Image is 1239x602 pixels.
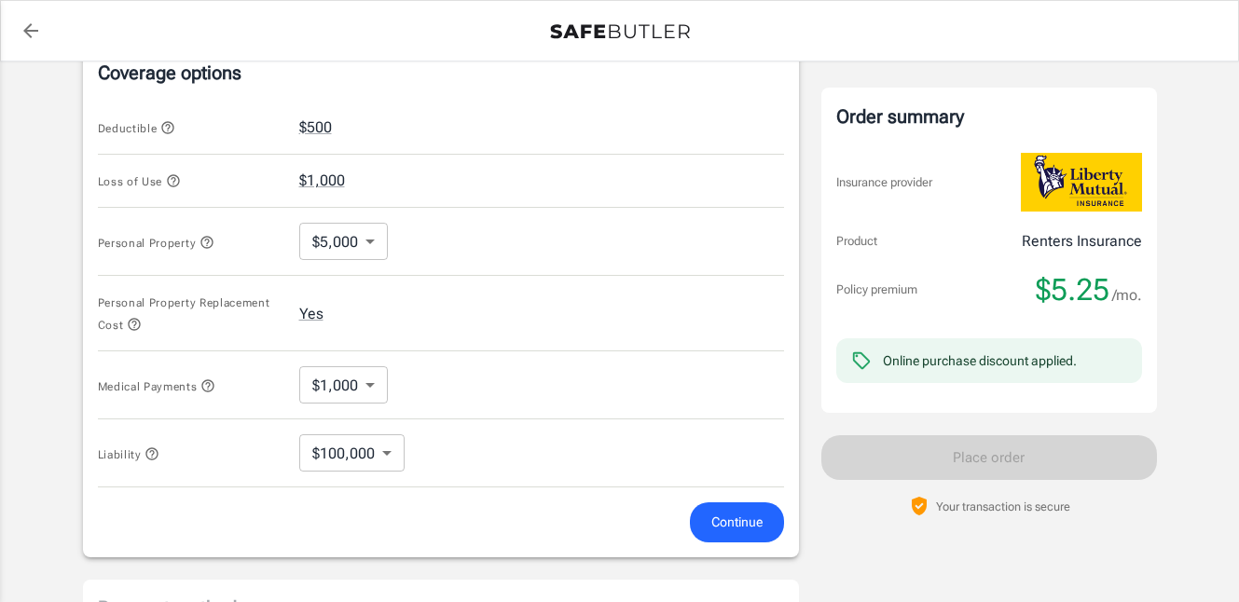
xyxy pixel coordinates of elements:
div: Online purchase discount applied. [883,351,1077,370]
span: Continue [711,511,763,534]
img: Back to quotes [550,24,690,39]
span: Deductible [98,122,176,135]
div: $5,000 [299,223,388,260]
img: Liberty Mutual [1021,153,1142,212]
button: Yes [299,303,324,325]
span: Personal Property [98,237,214,250]
button: Personal Property [98,231,214,253]
span: $5.25 [1036,271,1109,308]
button: Continue [690,502,784,542]
p: Renters Insurance [1022,230,1142,253]
span: Loss of Use [98,175,181,188]
span: Liability [98,448,160,461]
div: Order summary [836,103,1142,130]
span: /mo. [1112,282,1142,308]
button: Deductible [98,116,176,139]
div: $1,000 [299,366,388,404]
span: Medical Payments [98,380,216,393]
div: $100,000 [299,434,405,472]
p: Insurance provider [836,173,932,192]
button: Personal Property Replacement Cost [98,291,284,335]
p: Policy premium [836,280,917,299]
p: Coverage options [98,60,784,86]
a: back to quotes [12,12,49,49]
button: Loss of Use [98,170,181,192]
p: Your transaction is secure [936,498,1070,515]
p: Product [836,232,877,251]
span: Personal Property Replacement Cost [98,296,270,332]
button: $1,000 [299,170,345,192]
button: Liability [98,443,160,465]
button: $500 [299,116,332,139]
button: Medical Payments [98,375,216,397]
